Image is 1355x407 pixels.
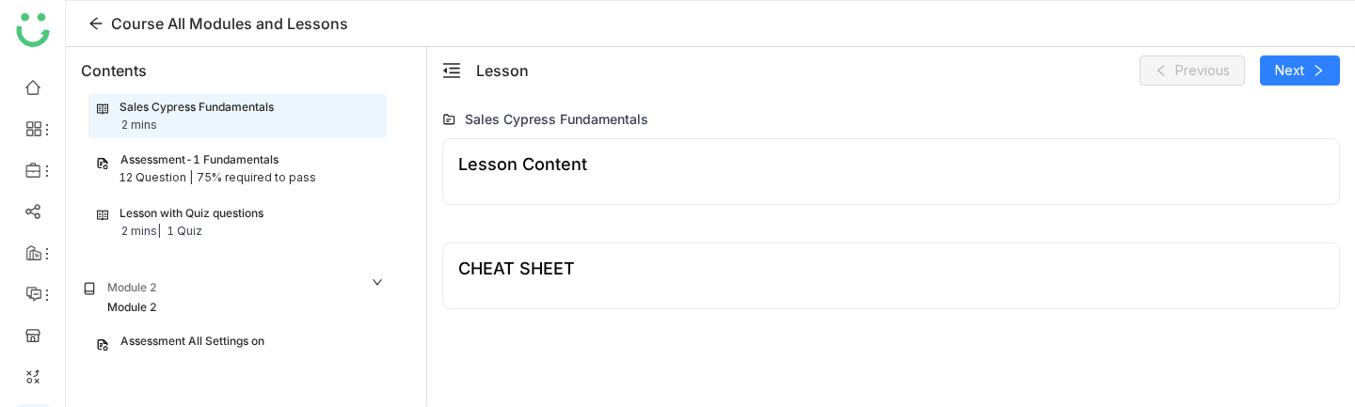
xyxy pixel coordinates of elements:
div: Sales Cypress Fundamentals [465,109,648,129]
button: Previous [1140,55,1245,86]
span: menu-fold [442,61,461,80]
img: assessment.svg [96,338,109,352]
div: Lesson [476,59,529,82]
span: | [157,224,161,238]
div: 75% required to pass [197,169,316,187]
div: 2 mins [121,223,161,241]
div: 2 mins [121,117,157,134]
div: Lesson Content [458,154,587,174]
div: Sales Cypress Fundamentals [120,99,274,117]
div: Module 2 [107,279,157,297]
img: lms-folder.svg [442,113,455,126]
img: lesson.svg [97,102,108,116]
div: 1 Quiz [167,223,202,241]
div: CHEAT SHEET [458,258,575,278]
span: Next [1275,60,1304,81]
div: 12 Question | [119,169,193,187]
img: logo [16,13,50,47]
div: Lesson with Quiz questions [120,205,263,223]
div: Assessment All Settings on [120,333,264,351]
div: Module 2 [107,299,157,317]
button: Next [1260,55,1340,86]
button: menu-fold [442,61,461,81]
div: Module 2Module 2 [70,266,398,330]
div: Course All Modules and Lessons [111,12,348,35]
img: lesson.svg [97,209,108,222]
div: Assessment-1 Fundamentals [120,151,279,169]
div: Contents [81,59,147,82]
img: assessment.svg [96,157,109,170]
